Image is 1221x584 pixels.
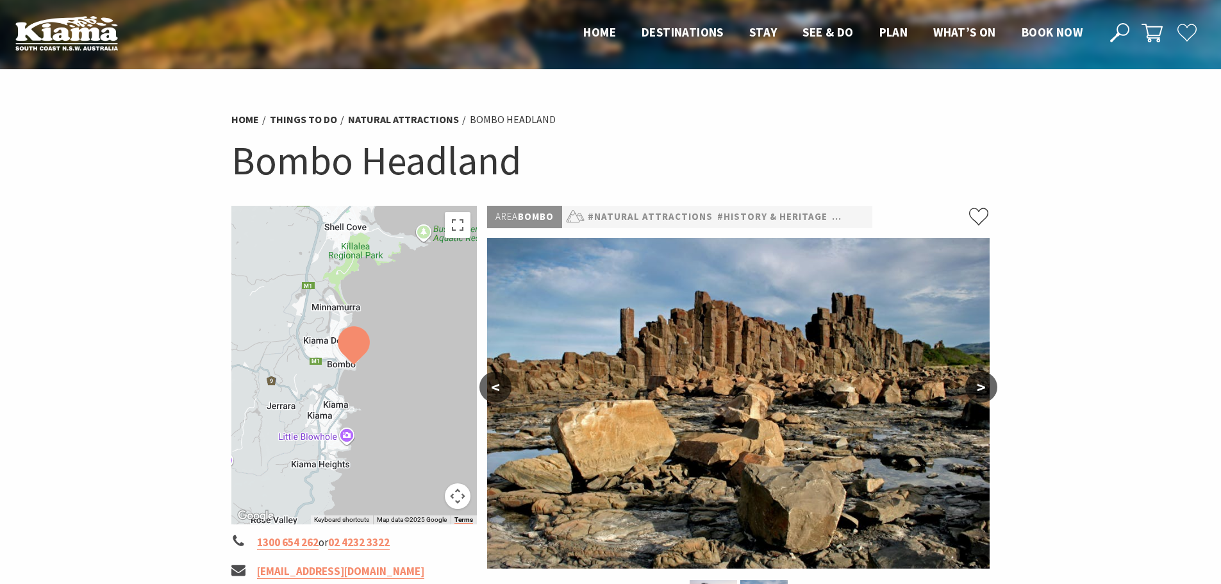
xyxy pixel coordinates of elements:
button: Map camera controls [445,483,470,509]
span: Destinations [642,24,724,40]
a: Things To Do [270,113,337,126]
a: Natural Attractions [348,113,459,126]
h1: Bombo Headland [231,135,990,187]
img: Bombo Quarry [487,238,990,569]
button: > [965,372,997,403]
img: Kiama Logo [15,15,118,51]
span: Home [583,24,616,40]
button: Keyboard shortcuts [314,515,369,524]
button: < [479,372,511,403]
span: Plan [879,24,908,40]
li: Bombo Headland [470,112,556,128]
a: Terms (opens in new tab) [454,516,473,524]
span: Book now [1022,24,1083,40]
span: Area [495,210,518,222]
button: Toggle fullscreen view [445,212,470,238]
span: See & Do [802,24,853,40]
a: #History & Heritage [717,209,827,225]
a: 02 4232 3322 [328,535,390,550]
img: Google [235,508,277,524]
a: #Natural Attractions [588,209,713,225]
a: Home [231,113,259,126]
a: 1300 654 262 [257,535,319,550]
span: Map data ©2025 Google [377,516,447,523]
p: Bombo [487,206,562,228]
a: Open this area in Google Maps (opens a new window) [235,508,277,524]
li: or [231,534,478,551]
span: What’s On [933,24,996,40]
nav: Main Menu [570,22,1095,44]
span: Stay [749,24,777,40]
a: [EMAIL_ADDRESS][DOMAIN_NAME] [257,564,424,579]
